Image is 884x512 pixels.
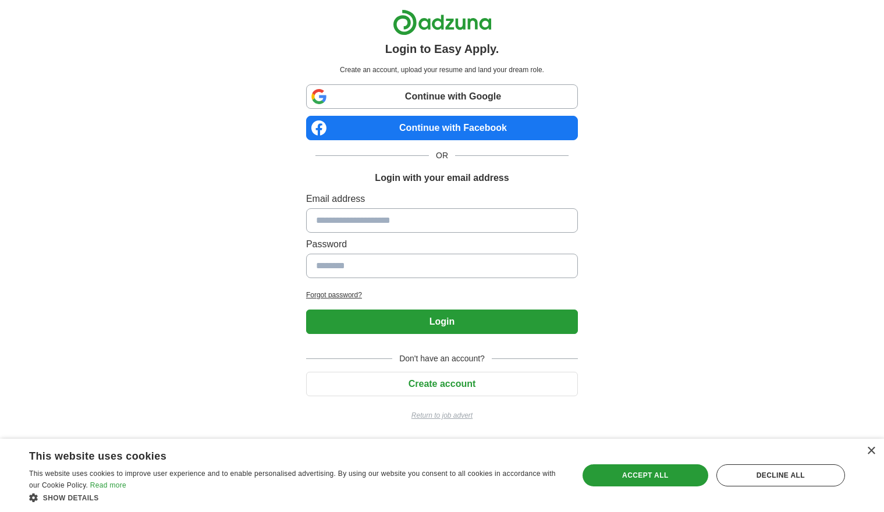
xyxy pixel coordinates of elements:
[43,494,99,502] span: Show details
[306,310,578,334] button: Login
[306,192,578,206] label: Email address
[375,171,509,185] h1: Login with your email address
[393,9,492,35] img: Adzuna logo
[385,40,499,58] h1: Login to Easy Apply.
[306,379,578,389] a: Create account
[90,481,126,489] a: Read more, opens a new window
[429,150,455,162] span: OR
[583,464,708,486] div: Accept all
[306,372,578,396] button: Create account
[716,464,845,486] div: Decline all
[306,410,578,421] a: Return to job advert
[29,446,533,463] div: This website uses cookies
[306,116,578,140] a: Continue with Facebook
[306,290,578,300] a: Forgot password?
[867,447,875,456] div: Close
[308,65,576,75] p: Create an account, upload your resume and land your dream role.
[306,84,578,109] a: Continue with Google
[29,492,562,503] div: Show details
[392,353,492,365] span: Don't have an account?
[306,237,578,251] label: Password
[29,470,556,489] span: This website uses cookies to improve user experience and to enable personalised advertising. By u...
